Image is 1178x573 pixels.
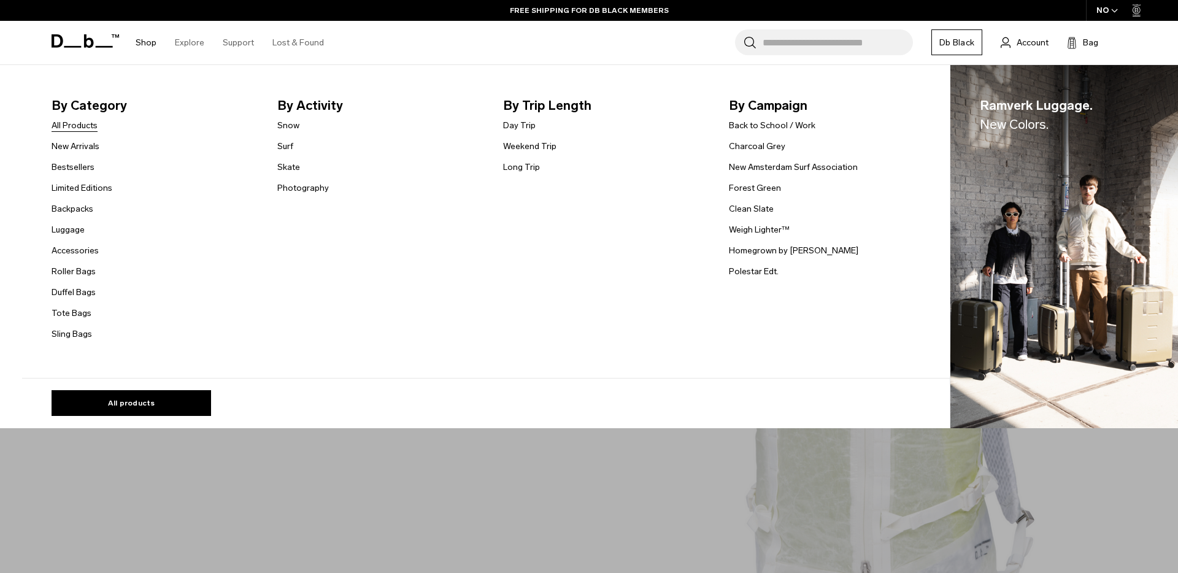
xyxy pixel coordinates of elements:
[277,96,483,115] span: By Activity
[503,161,540,174] a: Long Trip
[510,5,669,16] a: FREE SHIPPING FOR DB BLACK MEMBERS
[729,96,935,115] span: By Campaign
[729,119,815,132] a: Back to School / Work
[52,119,98,132] a: All Products
[729,140,785,153] a: Charcoal Grey
[503,140,556,153] a: Weekend Trip
[277,119,299,132] a: Snow
[729,244,858,257] a: Homegrown by [PERSON_NAME]
[1083,36,1098,49] span: Bag
[272,21,324,64] a: Lost & Found
[52,182,112,194] a: Limited Editions
[950,65,1178,429] img: Db
[136,21,156,64] a: Shop
[1001,35,1049,50] a: Account
[980,96,1093,134] span: Ramverk Luggage.
[1017,36,1049,49] span: Account
[503,119,536,132] a: Day Trip
[980,117,1049,132] span: New Colors.
[950,65,1178,429] a: Ramverk Luggage.New Colors. Db
[503,96,709,115] span: By Trip Length
[729,202,774,215] a: Clean Slate
[52,307,91,320] a: Tote Bags
[52,265,96,278] a: Roller Bags
[729,161,858,174] a: New Amsterdam Surf Association
[729,182,781,194] a: Forest Green
[223,21,254,64] a: Support
[277,140,293,153] a: Surf
[52,223,85,236] a: Luggage
[52,244,99,257] a: Accessories
[52,202,93,215] a: Backpacks
[729,265,779,278] a: Polestar Edt.
[1067,35,1098,50] button: Bag
[52,328,92,340] a: Sling Bags
[52,286,96,299] a: Duffel Bags
[277,161,300,174] a: Skate
[52,390,211,416] a: All products
[52,161,94,174] a: Bestsellers
[931,29,982,55] a: Db Black
[52,140,99,153] a: New Arrivals
[126,21,333,64] nav: Main Navigation
[52,96,258,115] span: By Category
[729,223,790,236] a: Weigh Lighter™
[175,21,204,64] a: Explore
[277,182,329,194] a: Photography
